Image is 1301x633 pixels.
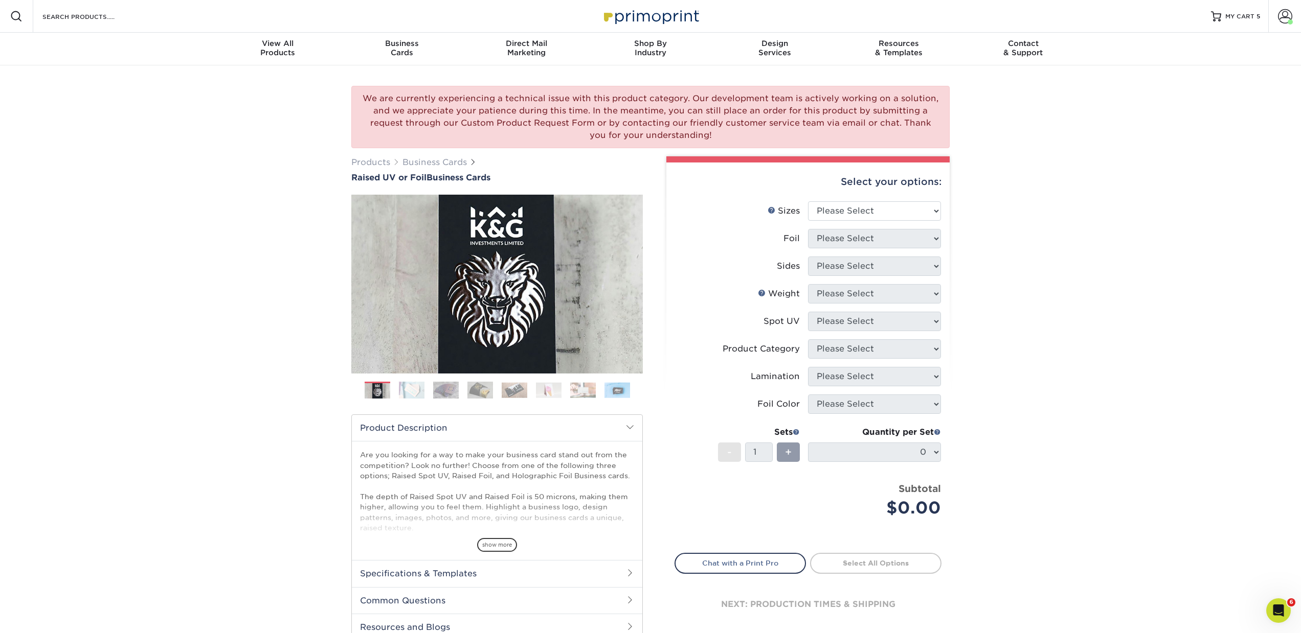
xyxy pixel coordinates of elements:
[433,381,459,399] img: Business Cards 03
[751,370,800,383] div: Lamination
[351,138,643,430] img: Raised UV or Foil 01
[351,86,950,148] div: We are currently experiencing a technical issue with this product category. Our development team ...
[961,39,1085,57] div: & Support
[352,587,642,614] h2: Common Questions
[777,260,800,272] div: Sides
[810,553,941,573] a: Select All Options
[712,33,837,65] a: DesignServices
[1257,13,1260,20] span: 5
[536,382,562,398] img: Business Cards 06
[352,560,642,587] h2: Specifications & Templates
[837,39,961,48] span: Resources
[467,381,493,399] img: Business Cards 04
[464,39,589,57] div: Marketing
[365,378,390,404] img: Business Cards 01
[464,39,589,48] span: Direct Mail
[351,173,427,182] span: Raised UV or Foil
[1266,598,1291,623] iframe: Intercom live chat
[899,483,941,494] strong: Subtotal
[589,39,713,48] span: Shop By
[340,39,464,57] div: Cards
[216,39,340,48] span: View All
[816,496,941,520] div: $0.00
[464,33,589,65] a: Direct MailMarketing
[785,444,792,460] span: +
[477,538,517,552] span: show more
[837,39,961,57] div: & Templates
[961,33,1085,65] a: Contact& Support
[216,33,340,65] a: View AllProducts
[351,173,643,182] h1: Business Cards
[808,426,941,438] div: Quantity per Set
[599,5,702,27] img: Primoprint
[570,382,596,398] img: Business Cards 07
[757,398,800,410] div: Foil Color
[351,157,390,167] a: Products
[723,343,800,355] div: Product Category
[589,33,713,65] a: Shop ByIndustry
[675,162,941,201] div: Select your options:
[351,173,643,182] a: Raised UV or FoilBusiness Cards
[1225,12,1254,21] span: MY CART
[216,39,340,57] div: Products
[712,39,837,48] span: Design
[1287,598,1295,606] span: 6
[604,382,630,398] img: Business Cards 08
[758,288,800,300] div: Weight
[502,382,527,398] img: Business Cards 05
[764,315,800,327] div: Spot UV
[589,39,713,57] div: Industry
[718,426,800,438] div: Sets
[352,415,642,441] h2: Product Description
[340,33,464,65] a: BusinessCards
[399,381,424,399] img: Business Cards 02
[783,232,800,245] div: Foil
[727,444,732,460] span: -
[712,39,837,57] div: Services
[340,39,464,48] span: Business
[675,553,806,573] a: Chat with a Print Pro
[961,39,1085,48] span: Contact
[41,10,141,22] input: SEARCH PRODUCTS.....
[837,33,961,65] a: Resources& Templates
[402,157,467,167] a: Business Cards
[768,205,800,217] div: Sizes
